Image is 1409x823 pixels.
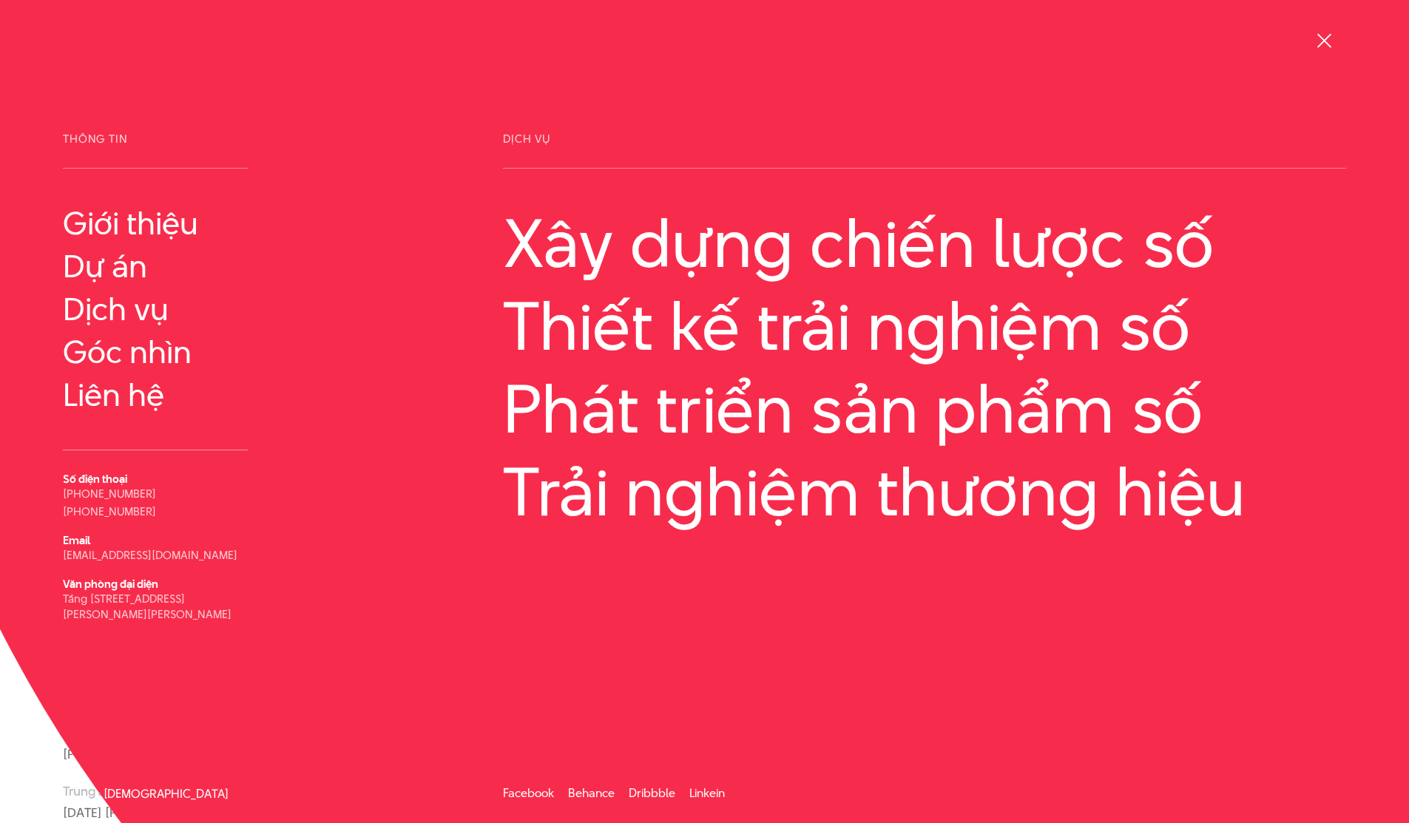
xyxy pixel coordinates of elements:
[63,576,158,592] b: Văn phòng đại diện
[503,371,1346,447] a: Phát triển sản phẩm số
[503,785,554,802] a: Facebook
[63,133,248,169] span: Thông tin
[63,334,248,370] a: Góc nhìn
[689,785,725,802] a: Linkein
[63,248,248,284] a: Dự án
[503,206,1346,281] a: Xây dựng chiến lược số
[63,206,248,241] a: Giới thiệu
[63,532,90,548] b: Email
[63,377,248,413] a: Liên hệ
[63,471,127,487] b: Số điện thoại
[63,486,156,501] a: [PHONE_NUMBER]
[63,547,237,563] a: [EMAIL_ADDRESS][DOMAIN_NAME]
[568,785,615,802] a: Behance
[503,454,1346,529] a: Trải nghiệm thương hiệu
[63,591,248,622] p: Tầng [STREET_ADDRESS][PERSON_NAME][PERSON_NAME]
[63,504,156,519] a: [PHONE_NUMBER]
[503,133,1346,169] span: Dịch vụ
[503,288,1346,364] a: Thiết kế trải nghiệm số
[104,788,229,799] a: [DEMOGRAPHIC_DATA]
[629,785,675,802] a: Dribbble
[63,291,248,327] a: Dịch vụ
[63,782,252,800] small: Trung tâm công nghệ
